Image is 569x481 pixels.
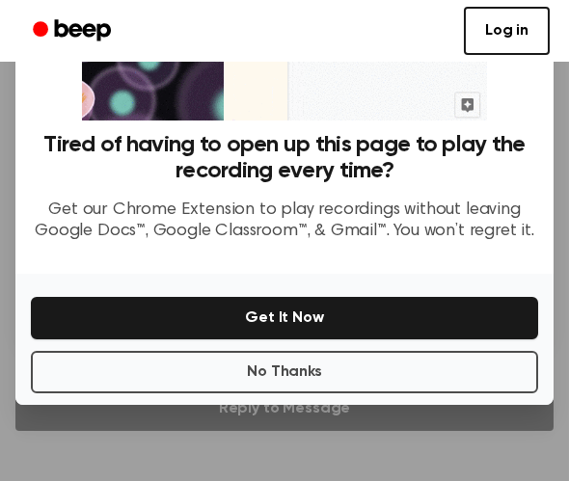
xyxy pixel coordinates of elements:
[31,351,538,393] button: No Thanks
[31,297,538,339] button: Get It Now
[31,200,538,243] p: Get our Chrome Extension to play recordings without leaving Google Docs™, Google Classroom™, & Gm...
[464,7,550,55] a: Log in
[31,132,538,184] h3: Tired of having to open up this page to play the recording every time?
[19,13,128,50] a: Beep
